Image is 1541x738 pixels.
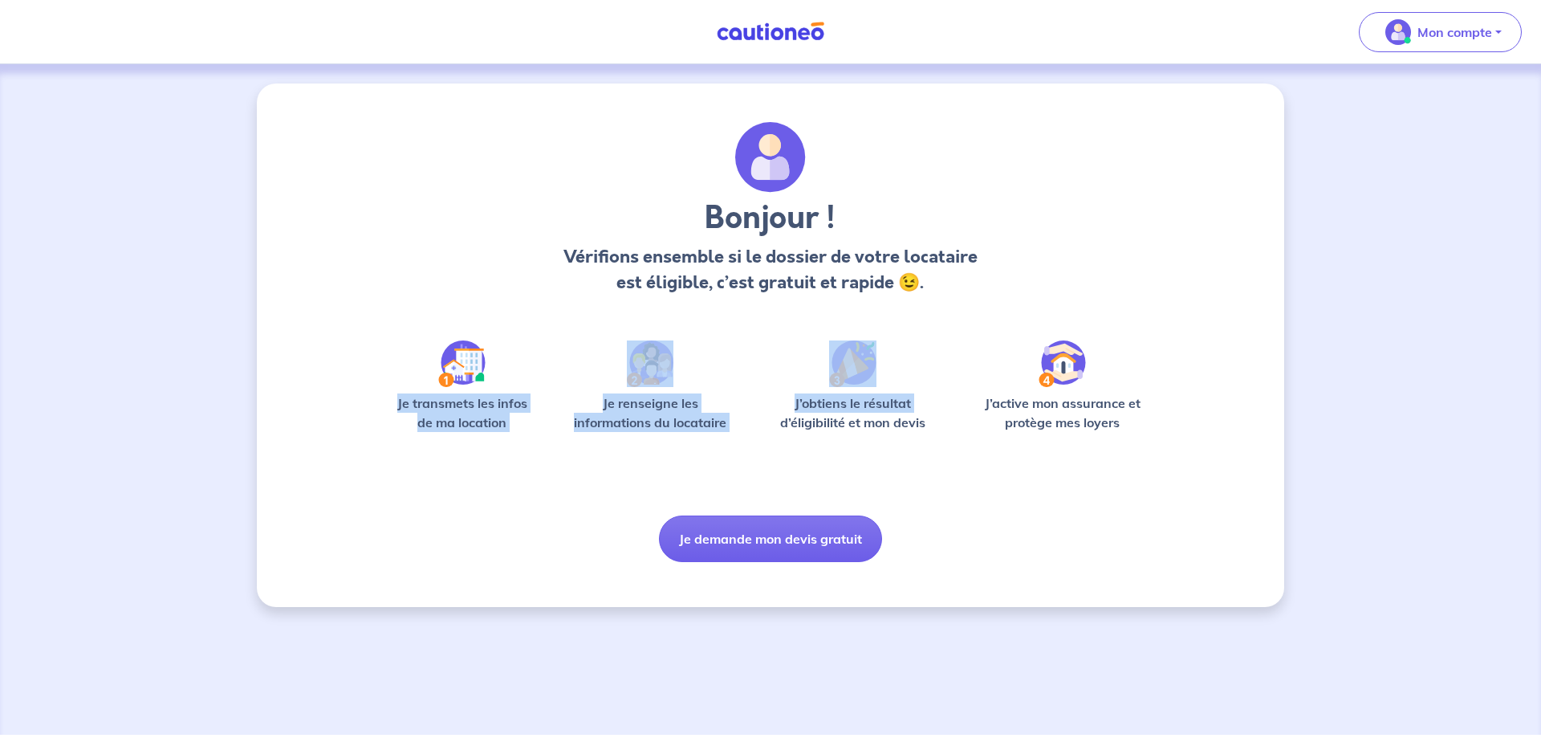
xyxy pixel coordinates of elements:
img: archivate [735,122,806,193]
p: Mon compte [1417,22,1492,42]
p: J’obtiens le résultat d’éligibilité et mon devis [762,393,944,432]
img: illu_account_valid_menu.svg [1385,19,1411,45]
p: Vérifions ensemble si le dossier de votre locataire est éligible, c’est gratuit et rapide 😉. [559,244,982,296]
p: Je transmets les infos de ma location [385,393,539,432]
p: J’active mon assurance et protège mes loyers [969,393,1156,432]
img: /static/90a569abe86eec82015bcaae536bd8e6/Step-1.svg [438,340,486,387]
button: illu_account_valid_menu.svgMon compte [1359,12,1522,52]
button: Je demande mon devis gratuit [659,516,882,562]
img: /static/bfff1cf634d835d9112899e6a3df1a5d/Step-4.svg [1039,340,1086,387]
img: /static/c0a346edaed446bb123850d2d04ad552/Step-2.svg [627,340,673,387]
p: Je renseigne les informations du locataire [564,393,737,432]
img: Cautioneo [710,22,831,42]
h3: Bonjour ! [559,199,982,238]
img: /static/f3e743aab9439237c3e2196e4328bba9/Step-3.svg [829,340,876,387]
